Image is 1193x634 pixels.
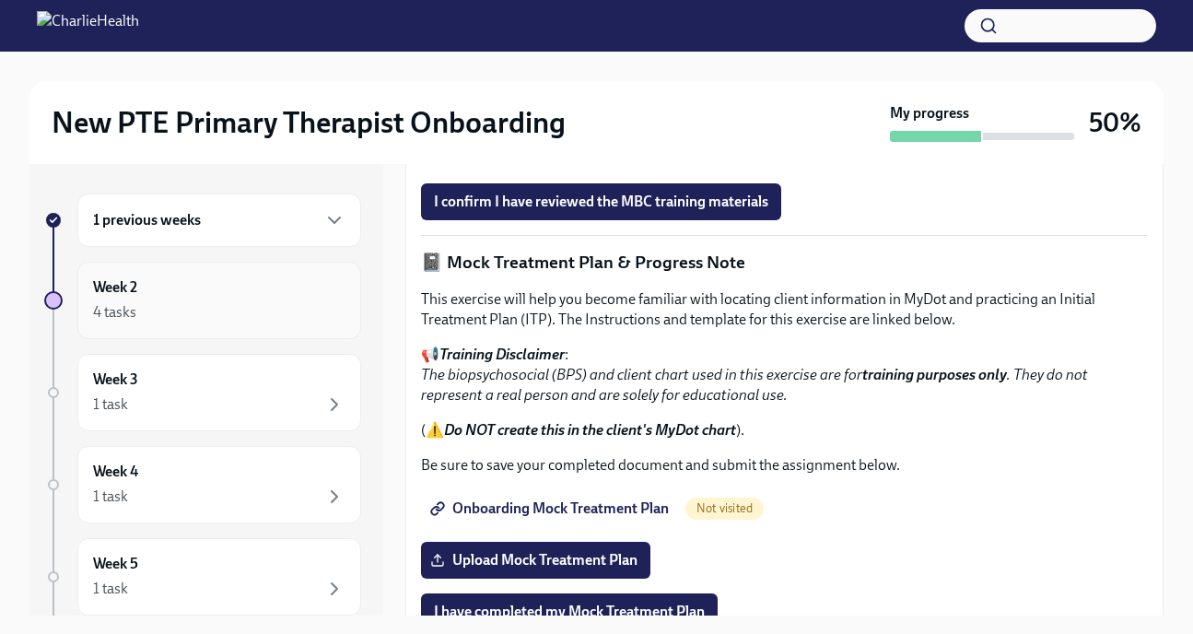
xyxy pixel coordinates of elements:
[421,542,650,579] label: Upload Mock Treatment Plan
[685,501,764,515] span: Not visited
[421,289,1148,330] p: This exercise will help you become familiar with locating client information in MyDot and practic...
[434,603,705,621] span: I have completed my Mock Treatment Plan
[93,579,128,599] div: 1 task
[421,251,1148,275] p: 📓 Mock Treatment Plan & Progress Note
[93,210,201,230] h6: 1 previous weeks
[44,354,361,431] a: Week 31 task
[439,346,565,363] strong: Training Disclaimer
[93,394,128,415] div: 1 task
[93,277,137,298] h6: Week 2
[421,366,1088,404] em: The biopsychosocial (BPS) and client chart used in this exercise are for . They do not represent ...
[890,103,969,123] strong: My progress
[93,302,136,323] div: 4 tasks
[421,593,718,630] button: I have completed my Mock Treatment Plan
[421,183,781,220] button: I confirm I have reviewed the MBC training materials
[434,551,637,569] span: Upload Mock Treatment Plan
[93,370,138,390] h6: Week 3
[421,455,1148,475] p: Be sure to save your completed document and submit the assignment below.
[44,262,361,339] a: Week 24 tasks
[421,490,682,527] a: Onboarding Mock Treatment Plan
[1089,106,1141,139] h3: 50%
[444,421,736,439] strong: Do NOT create this in the client's MyDot chart
[77,194,361,247] div: 1 previous weeks
[434,193,768,211] span: I confirm I have reviewed the MBC training materials
[93,554,138,574] h6: Week 5
[93,462,138,482] h6: Week 4
[434,499,669,518] span: Onboarding Mock Treatment Plan
[862,366,1007,383] strong: training purposes only
[421,420,1148,440] p: (⚠️ ).
[52,104,566,141] h2: New PTE Primary Therapist Onboarding
[37,11,139,41] img: CharlieHealth
[44,446,361,523] a: Week 41 task
[93,487,128,507] div: 1 task
[421,345,1148,405] p: 📢 :
[44,538,361,616] a: Week 51 task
